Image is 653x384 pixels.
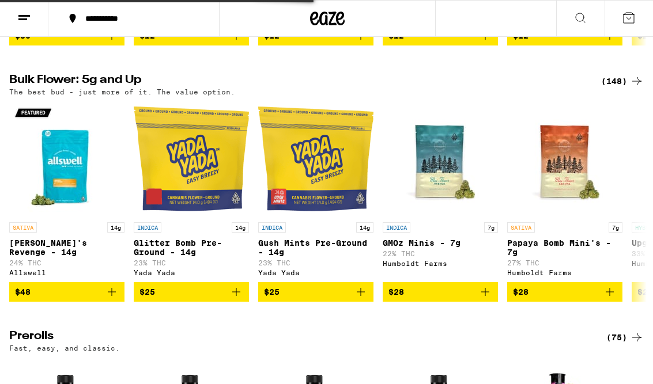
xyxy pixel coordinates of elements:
span: $25 [264,287,280,296]
span: $28 [388,287,404,296]
p: 27% THC [507,259,622,267]
a: (75) [606,330,644,344]
img: Yada Yada - Gush Mints Pre-Ground - 14g [258,101,373,216]
p: Gush Mints Pre-Ground - 14g [258,238,373,257]
button: Add to bag [383,282,498,302]
p: SATIVA [9,222,37,233]
a: Open page for Jack's Revenge - 14g from Allswell [9,101,124,282]
p: INDICA [383,222,410,233]
div: Yada Yada [134,269,249,276]
p: INDICA [258,222,286,233]
a: Open page for Papaya Bomb Mini's - 7g from Humboldt Farms [507,101,622,282]
p: 14g [107,222,124,233]
a: Open page for Glitter Bomb Pre-Ground - 14g from Yada Yada [134,101,249,282]
p: 7g [484,222,498,233]
button: Add to bag [134,282,249,302]
div: Allswell [9,269,124,276]
div: Humboldt Farms [507,269,622,276]
button: Add to bag [258,282,373,302]
p: SATIVA [507,222,535,233]
button: Add to bag [9,282,124,302]
div: Humboldt Farms [383,260,498,267]
img: Yada Yada - Glitter Bomb Pre-Ground - 14g [134,101,249,216]
div: Yada Yada [258,269,373,276]
p: 24% THC [9,259,124,267]
p: Fast, easy, and classic. [9,344,120,352]
p: 7g [609,222,622,233]
span: $28 [513,287,529,296]
p: The best bud - just more of it. The value option. [9,88,235,96]
span: $25 [139,287,155,296]
h2: Prerolls [9,330,587,344]
p: Glitter Bomb Pre-Ground - 14g [134,238,249,257]
a: (148) [601,74,644,88]
img: Humboldt Farms - GMOz Minis - 7g [383,101,498,216]
img: Allswell - Jack's Revenge - 14g [9,101,124,216]
p: INDICA [134,222,161,233]
button: Add to bag [507,282,622,302]
span: $28 [637,287,653,296]
p: [PERSON_NAME]'s Revenge - 14g [9,238,124,257]
p: 23% THC [258,259,373,267]
a: Open page for GMOz Minis - 7g from Humboldt Farms [383,101,498,282]
span: $48 [15,287,31,296]
p: 14g [232,222,249,233]
p: 23% THC [134,259,249,267]
p: GMOz Minis - 7g [383,238,498,248]
p: Papaya Bomb Mini's - 7g [507,238,622,257]
a: Open page for Gush Mints Pre-Ground - 14g from Yada Yada [258,101,373,282]
p: 22% THC [383,250,498,257]
img: Humboldt Farms - Papaya Bomb Mini's - 7g [507,101,622,216]
h2: Bulk Flower: 5g and Up [9,74,587,88]
p: 14g [356,222,373,233]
